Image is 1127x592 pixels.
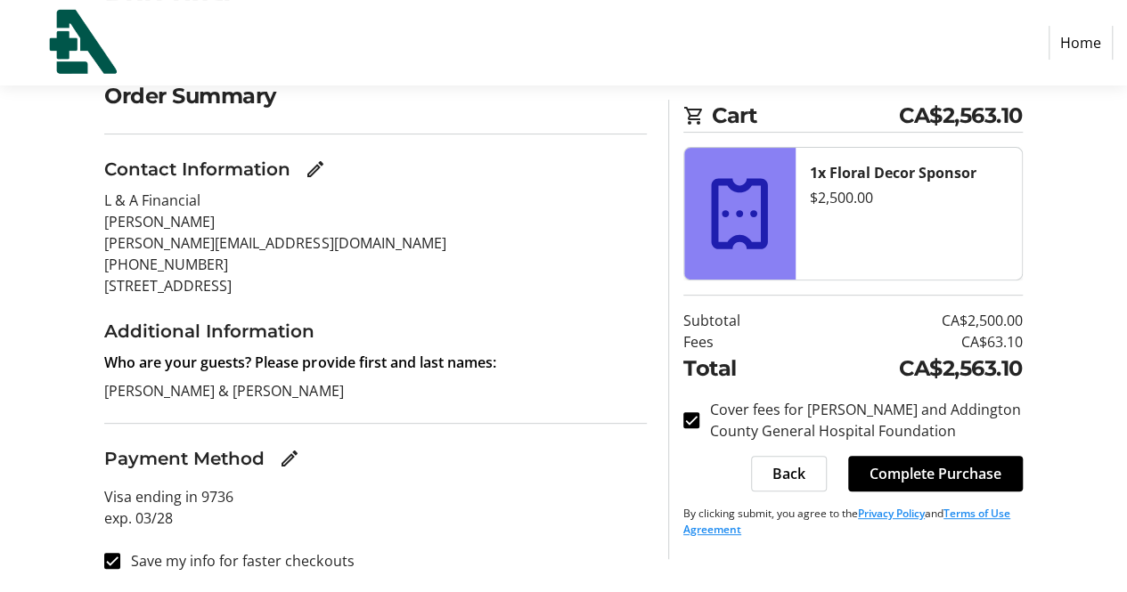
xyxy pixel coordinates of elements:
button: Back [751,456,827,491]
td: CA$2,500.00 [790,310,1022,331]
p: Visa ending in 9736 exp. 03/28 [104,486,647,529]
a: Terms of Use Agreement [683,506,1010,537]
h3: Payment Method [104,445,265,472]
h3: Contact Information [104,156,290,182]
p: [STREET_ADDRESS] [104,275,647,296]
img: Lennox and Addington County General Hospital Foundation's Logo [14,7,141,78]
td: Total [683,353,790,385]
p: [PHONE_NUMBER] [104,254,647,275]
a: Privacy Policy [858,506,925,521]
span: Back [772,463,805,484]
div: $2,500.00 [810,187,1008,208]
span: CA$2,563.10 [899,100,1023,132]
p: [PERSON_NAME] [104,211,647,232]
button: Edit Payment Method [272,441,307,476]
span: Complete Purchase [870,463,1001,484]
td: Subtotal [683,310,790,331]
td: CA$63.10 [790,331,1022,353]
label: Cover fees for [PERSON_NAME] and Addington County General Hospital Foundation [699,399,1023,442]
button: Complete Purchase [848,456,1023,491]
label: Save my info for faster checkouts [120,550,354,572]
a: Home [1049,26,1113,60]
button: Edit Contact Information [298,151,333,187]
p: [PERSON_NAME][EMAIL_ADDRESS][DOMAIN_NAME] [104,232,647,254]
p: By clicking submit, you agree to the and [683,506,1023,538]
strong: Who are your guests? Please provide first and last names: [104,353,495,372]
h3: Additional Information [104,318,647,345]
strong: 1x Floral Decor Sponsor [810,163,976,182]
h2: Order Summary [104,80,647,112]
td: Fees [683,331,790,353]
td: CA$2,563.10 [790,353,1022,385]
p: [PERSON_NAME] & [PERSON_NAME] [104,380,647,401]
span: Cart [712,100,899,132]
p: L & A Financial [104,190,647,211]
